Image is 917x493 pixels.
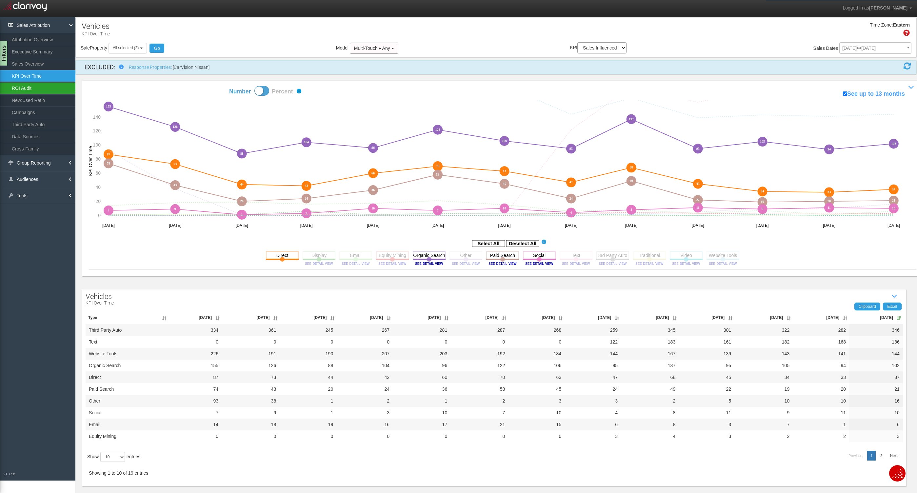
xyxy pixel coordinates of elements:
td: 44 [279,371,336,383]
td: 11 [793,407,849,419]
td: 0 [508,430,565,442]
td: 282 [793,324,849,336]
a: Excel [883,303,902,310]
th: Aug '24: activate to sort column ascending [222,311,279,324]
text: [DATE] [566,223,578,228]
td: 143 [734,348,793,360]
text: 49 [630,179,634,183]
text: 20 [95,199,101,204]
td: 267 [336,324,393,336]
td: 21 [450,419,508,430]
text: 20 [241,199,244,203]
text: 20 [829,199,832,203]
td: 190 [279,348,336,360]
text: 11 [697,206,700,209]
td: organic search [86,360,168,371]
text: [DATE] [368,223,380,228]
text: [DATE] [169,223,182,228]
th: Dec '24: activate to sort column ascending [450,311,508,324]
td: 19 [734,383,793,395]
td: third party auto [86,324,168,336]
button: Go [150,44,164,53]
button: All selected (2) [109,43,147,53]
text: 122 [436,128,441,131]
text: [DATE] [432,223,445,228]
td: 139 [679,348,734,360]
text: 100 [93,142,101,148]
span: Logged in as [843,5,869,10]
p: KPI Over Time [86,301,114,306]
td: 203 [393,348,450,360]
select: KPI [577,42,627,53]
td: other [86,395,168,407]
td: 0 [168,430,222,442]
text: 24 [305,197,309,200]
td: 287 [450,324,508,336]
td: website tools [86,348,168,360]
text: 126 [173,125,178,128]
td: 22 [679,383,734,395]
text: 45 [504,182,507,186]
td: 334 [168,324,222,336]
td: 36 [393,383,450,395]
td: 105 [734,360,793,371]
td: 191 [222,348,279,360]
span: All selected (2) [113,46,139,50]
th: Mar '25: activate to sort column ascending [621,311,679,324]
td: 96 [393,360,450,371]
text: 106 [503,139,508,143]
td: 15 [508,419,565,430]
td: 42 [336,371,393,383]
p: KPI Over Time [82,29,110,37]
td: 6 [849,419,903,430]
i: Show / Hide Data Table [890,291,900,301]
text: 33 [829,190,832,194]
td: 14 [168,419,222,430]
td: 3 [565,430,621,442]
td: 361 [222,324,279,336]
td: 0 [336,336,393,348]
td: 141 [793,348,849,360]
a: Clipboard [854,303,880,310]
text: [DATE] [693,223,705,228]
a: Next [887,451,901,461]
text: 80 [95,156,101,162]
td: 0 [393,336,450,348]
text: 74 [107,161,110,165]
th: May '25: activate to sort column ascending [734,311,793,324]
td: 95 [679,360,734,371]
td: 1 [393,395,450,407]
td: 9 [222,407,279,419]
span: Sale [81,45,90,50]
td: 6 [565,419,621,430]
text: 10 [504,207,507,210]
td: 0 [222,336,279,348]
td: 161 [679,336,734,348]
text: 24 [570,197,573,200]
td: 0 [279,430,336,442]
span: Dates [826,46,838,51]
td: 207 [336,348,393,360]
td: 106 [508,360,565,371]
strong: EXCLUDED: [85,64,115,70]
button: Multi-Touch ♦ Any [350,43,398,54]
td: 168 [793,336,849,348]
td: 2 [793,430,849,442]
td: 1 [793,419,849,430]
td: 186 [849,336,903,348]
span: Excel [887,304,897,309]
td: 33 [793,371,849,383]
th: Jul '24: activate to sort column ascending [168,311,222,324]
td: 301 [679,324,734,336]
td: 20 [793,383,849,395]
text: 21 [893,199,897,202]
td: 144 [849,348,903,360]
text: [DATE] [499,223,511,228]
text: 4 [571,211,573,214]
td: 0 [393,430,450,442]
td: text [86,336,168,348]
text: 10 [893,207,897,210]
a: 2 [877,451,886,461]
td: 8 [621,419,679,430]
text: 95 [570,147,573,150]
